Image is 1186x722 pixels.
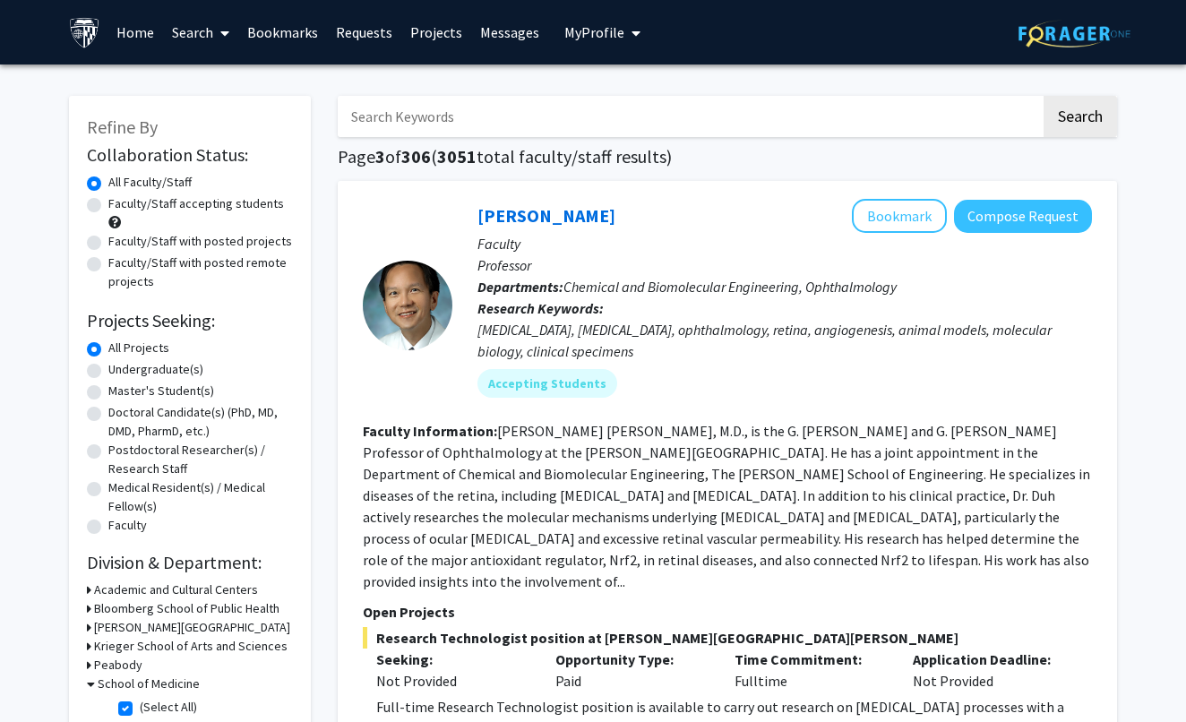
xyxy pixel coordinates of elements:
button: Add Elia Duh to Bookmarks [852,199,947,233]
span: Refine By [87,116,158,138]
p: Application Deadline: [913,649,1065,670]
label: Master's Student(s) [108,382,214,400]
label: Medical Resident(s) / Medical Fellow(s) [108,478,293,516]
span: 306 [401,145,431,168]
a: Bookmarks [238,1,327,64]
a: [PERSON_NAME] [477,204,615,227]
div: Fulltime [721,649,900,692]
span: 3051 [437,145,477,168]
h3: Krieger School of Arts and Sciences [94,637,288,656]
h3: Academic and Cultural Centers [94,580,258,599]
a: Home [107,1,163,64]
div: [MEDICAL_DATA], [MEDICAL_DATA], ophthalmology, retina, angiogenesis, animal models, molecular bio... [477,319,1092,362]
button: Search [1044,96,1117,137]
label: Faculty/Staff with posted remote projects [108,254,293,291]
p: Seeking: [376,649,529,670]
img: ForagerOne Logo [1018,20,1130,47]
h1: Page of ( total faculty/staff results) [338,146,1117,168]
b: Faculty Information: [363,422,497,440]
h3: Peabody [94,656,142,675]
a: Projects [401,1,471,64]
button: Compose Request to Elia Duh [954,200,1092,233]
h2: Division & Department: [87,552,293,573]
label: (Select All) [140,698,197,717]
input: Search Keywords [338,96,1041,137]
h3: [PERSON_NAME][GEOGRAPHIC_DATA] [94,618,290,637]
a: Search [163,1,238,64]
p: Time Commitment: [735,649,887,670]
label: Faculty/Staff with posted projects [108,232,292,251]
label: Undergraduate(s) [108,360,203,379]
label: Doctoral Candidate(s) (PhD, MD, DMD, PharmD, etc.) [108,403,293,441]
label: All Faculty/Staff [108,173,192,192]
a: Messages [471,1,548,64]
mat-chip: Accepting Students [477,369,617,398]
h3: School of Medicine [98,675,200,693]
a: Requests [327,1,401,64]
label: All Projects [108,339,169,357]
h2: Collaboration Status: [87,144,293,166]
h3: Bloomberg School of Public Health [94,599,279,618]
h2: Projects Seeking: [87,310,293,331]
img: Johns Hopkins University Logo [69,17,100,48]
iframe: Chat [13,641,76,709]
p: Faculty [477,233,1092,254]
span: Chemical and Biomolecular Engineering, Ophthalmology [563,278,897,296]
div: Not Provided [899,649,1079,692]
b: Research Keywords: [477,299,604,317]
span: Research Technologist position at [PERSON_NAME][GEOGRAPHIC_DATA][PERSON_NAME] [363,627,1092,649]
p: Open Projects [363,601,1092,623]
div: Paid [542,649,721,692]
div: Not Provided [376,670,529,692]
span: My Profile [564,23,624,41]
label: Postdoctoral Researcher(s) / Research Staff [108,441,293,478]
span: 3 [375,145,385,168]
p: Professor [477,254,1092,276]
p: Opportunity Type: [555,649,708,670]
label: Faculty [108,516,147,535]
label: Faculty/Staff accepting students [108,194,284,213]
b: Departments: [477,278,563,296]
fg-read-more: [PERSON_NAME] [PERSON_NAME], M.D., is the G. [PERSON_NAME] and G. [PERSON_NAME] Professor of Opht... [363,422,1090,590]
